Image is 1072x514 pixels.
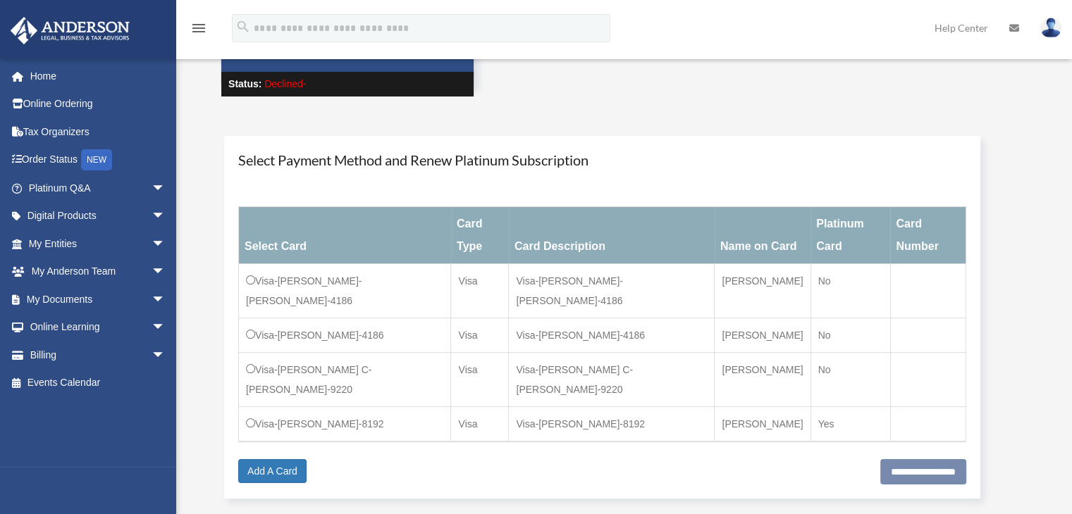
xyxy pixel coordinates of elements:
[811,207,890,264] th: Platinum Card
[152,174,180,203] span: arrow_drop_down
[10,285,187,313] a: My Documentsarrow_drop_down
[715,353,811,407] td: [PERSON_NAME]
[509,207,715,264] th: Card Description
[152,341,180,370] span: arrow_drop_down
[715,407,811,442] td: [PERSON_NAME]
[10,369,187,397] a: Events Calendar
[451,318,509,353] td: Visa
[10,341,187,369] a: Billingarrow_drop_down
[890,207,966,264] th: Card Number
[509,407,715,442] td: Visa-[PERSON_NAME]-8192
[228,78,261,89] strong: Status:
[238,459,307,483] a: Add A Card
[811,407,890,442] td: Yes
[10,90,187,118] a: Online Ordering
[509,318,715,353] td: Visa-[PERSON_NAME]-4186
[152,258,180,287] span: arrow_drop_down
[10,146,187,175] a: Order StatusNEW
[10,62,187,90] a: Home
[238,150,966,170] h4: Select Payment Method and Renew Platinum Subscription
[509,264,715,318] td: Visa-[PERSON_NAME]-[PERSON_NAME]-4186
[451,407,509,442] td: Visa
[451,353,509,407] td: Visa
[10,258,187,286] a: My Anderson Teamarrow_drop_down
[190,25,207,37] a: menu
[811,318,890,353] td: No
[715,207,811,264] th: Name on Card
[6,17,134,44] img: Anderson Advisors Platinum Portal
[239,353,451,407] td: Visa-[PERSON_NAME] C-[PERSON_NAME]-9220
[239,407,451,442] td: Visa-[PERSON_NAME]-8192
[1040,18,1061,38] img: User Pic
[10,313,187,341] a: Online Learningarrow_drop_down
[235,19,251,35] i: search
[190,20,207,37] i: menu
[715,264,811,318] td: [PERSON_NAME]
[10,202,187,230] a: Digital Productsarrow_drop_down
[451,207,509,264] th: Card Type
[152,202,180,231] span: arrow_drop_down
[239,264,451,318] td: Visa-[PERSON_NAME]-[PERSON_NAME]-4186
[10,118,187,146] a: Tax Organizers
[811,353,890,407] td: No
[239,207,451,264] th: Select Card
[264,78,306,89] span: Declined-
[811,264,890,318] td: No
[152,313,180,342] span: arrow_drop_down
[715,318,811,353] td: [PERSON_NAME]
[509,353,715,407] td: Visa-[PERSON_NAME] C-[PERSON_NAME]-9220
[10,174,187,202] a: Platinum Q&Aarrow_drop_down
[239,318,451,353] td: Visa-[PERSON_NAME]-4186
[451,264,509,318] td: Visa
[152,285,180,314] span: arrow_drop_down
[81,149,112,170] div: NEW
[152,230,180,258] span: arrow_drop_down
[10,230,187,258] a: My Entitiesarrow_drop_down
